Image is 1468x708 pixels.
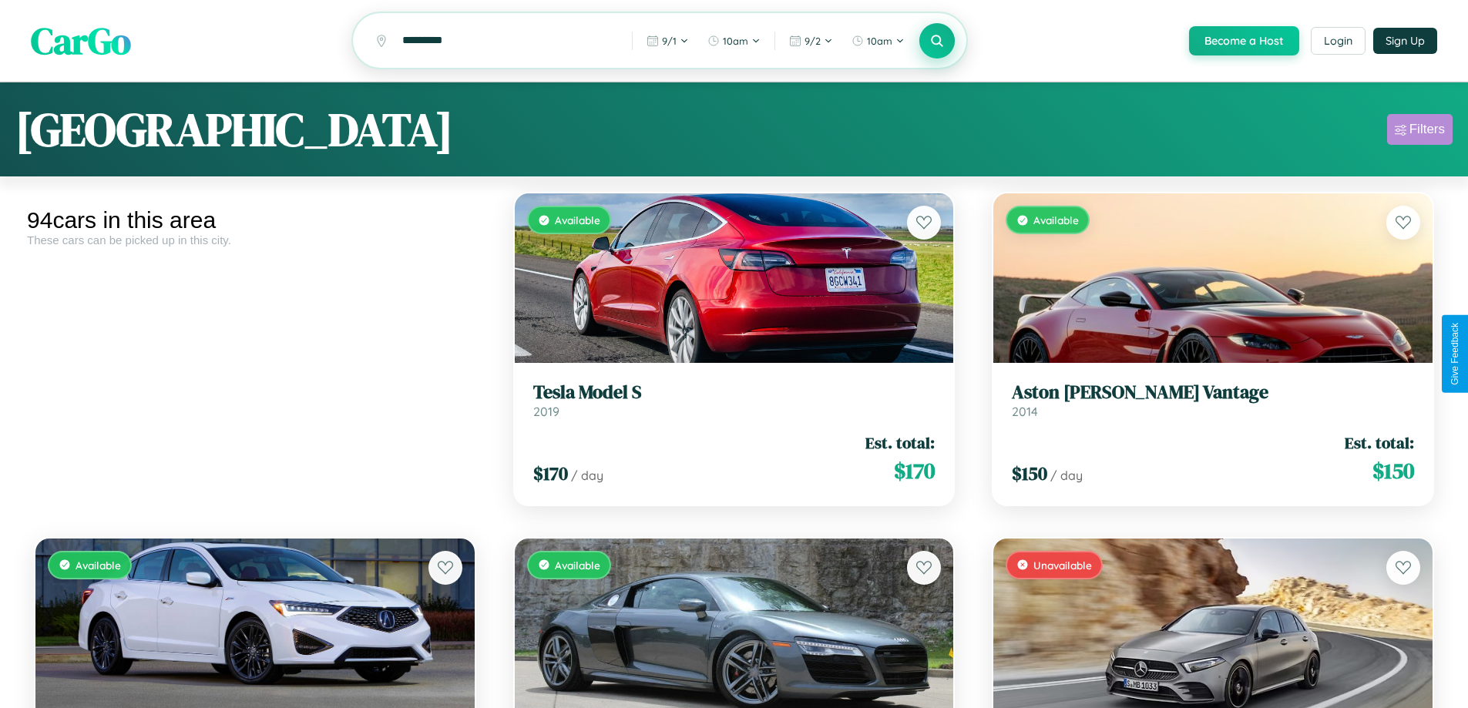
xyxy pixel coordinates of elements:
button: 9/1 [639,29,697,53]
a: Aston [PERSON_NAME] Vantage2014 [1012,381,1414,419]
button: 10am [844,29,912,53]
span: 10am [723,35,748,47]
span: Available [1033,213,1079,226]
div: These cars can be picked up in this city. [27,233,483,247]
span: CarGo [31,15,131,66]
button: Become a Host [1189,26,1299,55]
h3: Aston [PERSON_NAME] Vantage [1012,381,1414,404]
span: Available [555,213,600,226]
span: Est. total: [865,431,935,454]
h1: [GEOGRAPHIC_DATA] [15,98,453,161]
div: 94 cars in this area [27,207,483,233]
div: Give Feedback [1450,323,1460,385]
span: 9 / 1 [662,35,677,47]
span: 9 / 2 [805,35,821,47]
button: 10am [700,29,768,53]
span: 2019 [533,404,559,419]
span: $ 170 [894,455,935,486]
span: 2014 [1012,404,1038,419]
a: Tesla Model S2019 [533,381,936,419]
span: / day [1050,468,1083,483]
span: Unavailable [1033,559,1092,572]
span: $ 170 [533,461,568,486]
span: Est. total: [1345,431,1414,454]
span: 10am [867,35,892,47]
span: Available [76,559,121,572]
span: $ 150 [1372,455,1414,486]
span: $ 150 [1012,461,1047,486]
button: 9/2 [781,29,841,53]
button: Sign Up [1373,28,1437,54]
span: / day [571,468,603,483]
div: Filters [1409,122,1445,137]
button: Login [1311,27,1366,55]
button: Filters [1387,114,1453,145]
h3: Tesla Model S [533,381,936,404]
span: Available [555,559,600,572]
